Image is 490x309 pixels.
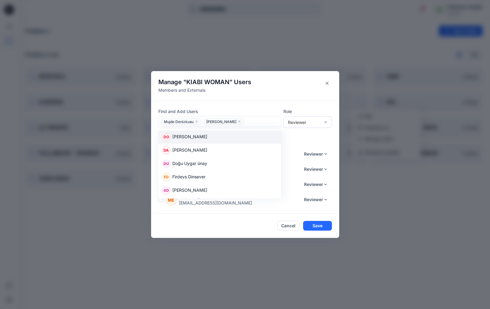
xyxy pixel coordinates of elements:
div: FD [162,173,171,181]
div: DU [162,160,171,168]
div: ME [166,194,177,205]
div: DA [162,146,171,155]
h4: Manage “ ” Users [158,78,251,86]
button: close [238,118,241,125]
button: Reviewer [300,195,332,204]
button: close [195,118,198,125]
button: Save [303,221,332,231]
span: KIABI WOMAN [186,78,229,86]
button: Cancel [277,221,299,231]
p: Members and Externals [158,87,251,93]
p: [PERSON_NAME] [172,147,207,155]
p: [EMAIL_ADDRESS][DOMAIN_NAME] [179,200,300,206]
span: [PERSON_NAME] [206,119,236,126]
p: [PERSON_NAME] [172,133,207,141]
p: [PERSON_NAME] [172,187,207,195]
p: Find and Add Users [158,108,281,115]
button: Reviewer [300,149,332,159]
div: Reviewer [288,119,320,125]
p: Doğu Uygar ünay [172,160,207,168]
div: DO [162,133,171,141]
button: Close [322,78,332,88]
button: Reviewer [300,164,332,174]
div: GD [162,186,171,195]
p: Role [283,108,332,115]
p: Firdevs Dinsever [172,173,205,181]
button: Reviewer [300,180,332,189]
span: Mujde Denizkusu [164,119,194,126]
